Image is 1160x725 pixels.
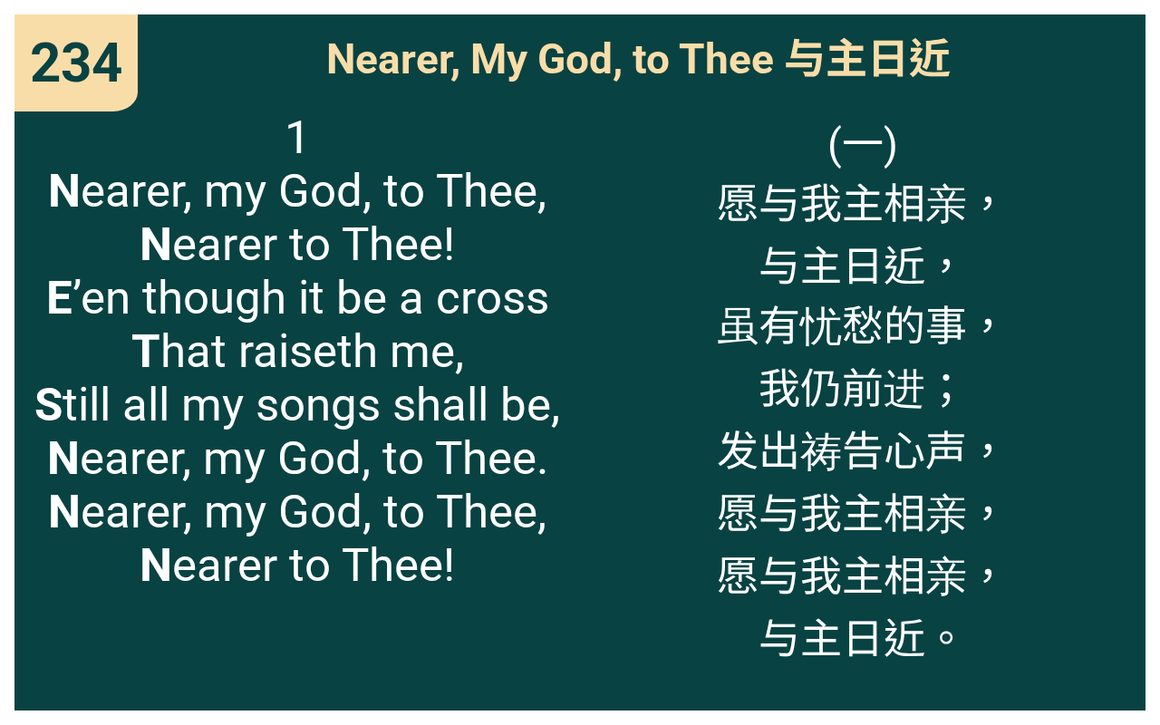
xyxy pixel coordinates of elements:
b: T [131,324,160,378]
b: N [47,431,80,485]
b: S [34,378,63,431]
b: N [140,538,172,592]
b: N [140,217,172,271]
span: 1 earer, my God, to Thee, earer to Thee! ’en though it be a cross hat raiseth me, till all my son... [34,111,560,592]
b: N [48,164,81,217]
span: Nearer, My God, to Thee 与主日近 [326,25,951,85]
b: E [46,271,72,324]
b: N [48,485,81,538]
span: 234 [30,31,122,95]
span: (一) 愿与我主相亲， 与主日近， 虽有忧愁的事， 我仍前进； 发出祷告心声， 愿与我主相亲， 愿与我主相亲， 与主日近。 [717,111,1009,665]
